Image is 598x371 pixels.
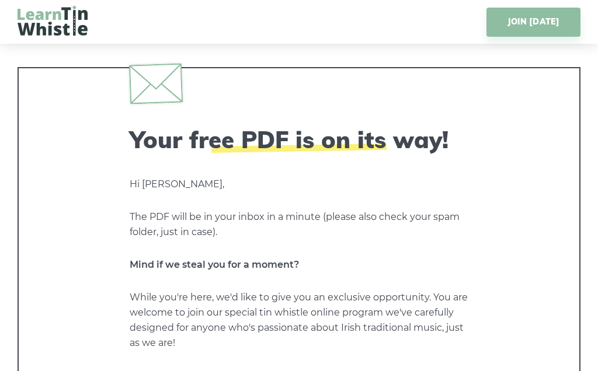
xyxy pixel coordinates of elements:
[130,209,468,240] p: The PDF will be in your inbox in a minute (please also check your spam folder, just in case).
[129,63,183,104] img: envelope.svg
[130,290,468,351] p: While you're here, we'd like to give you an exclusive opportunity. You are welcome to join our sp...
[130,125,468,153] h2: Your free PDF is on its way!
[130,259,299,270] strong: Mind if we steal you for a moment?
[486,8,580,37] a: JOIN [DATE]
[130,177,468,192] p: Hi [PERSON_NAME],
[18,6,88,36] img: LearnTinWhistle.com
